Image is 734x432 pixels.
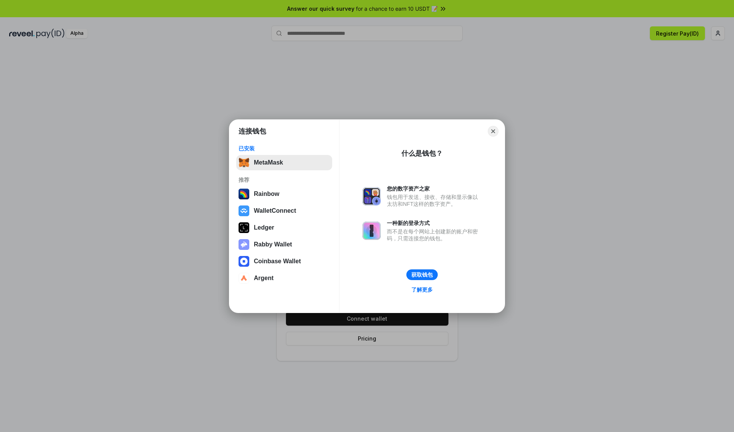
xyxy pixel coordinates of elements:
[362,222,381,240] img: svg+xml,%3Csvg%20xmlns%3D%22http%3A%2F%2Fwww.w3.org%2F2000%2Fsvg%22%20fill%3D%22none%22%20viewBox...
[387,185,482,192] div: 您的数字资产之家
[239,239,249,250] img: svg+xml,%3Csvg%20xmlns%3D%22http%3A%2F%2Fwww.w3.org%2F2000%2Fsvg%22%20fill%3D%22none%22%20viewBox...
[401,149,443,158] div: 什么是钱包？
[239,157,249,168] img: svg+xml,%3Csvg%20fill%3D%22none%22%20height%3D%2233%22%20viewBox%3D%220%200%2035%2033%22%20width%...
[239,145,330,152] div: 已安装
[239,273,249,284] img: svg+xml,%3Csvg%20width%3D%2228%22%20height%3D%2228%22%20viewBox%3D%220%200%2028%2028%22%20fill%3D...
[411,286,433,293] div: 了解更多
[406,269,438,280] button: 获取钱包
[387,220,482,227] div: 一种新的登录方式
[387,194,482,207] div: 钱包用于发送、接收、存储和显示像以太坊和NFT这样的数字资产。
[236,237,332,252] button: Rabby Wallet
[411,271,433,278] div: 获取钱包
[236,220,332,235] button: Ledger
[236,254,332,269] button: Coinbase Wallet
[236,203,332,218] button: WalletConnect
[239,176,330,183] div: 推荐
[239,189,249,199] img: svg+xml,%3Csvg%20width%3D%22120%22%20height%3D%22120%22%20viewBox%3D%220%200%20120%20120%22%20fil...
[239,205,249,216] img: svg+xml,%3Csvg%20width%3D%2228%22%20height%3D%2228%22%20viewBox%3D%220%200%2028%2028%22%20fill%3D...
[254,275,274,282] div: Argent
[407,285,437,295] a: 了解更多
[239,256,249,267] img: svg+xml,%3Csvg%20width%3D%2228%22%20height%3D%2228%22%20viewBox%3D%220%200%2028%2028%22%20fill%3D...
[254,191,279,197] div: Rainbow
[254,224,274,231] div: Ledger
[488,126,499,137] button: Close
[254,258,301,265] div: Coinbase Wallet
[254,241,292,248] div: Rabby Wallet
[387,228,482,242] div: 而不是在每个网站上创建新的账户和密码，只需连接您的钱包。
[239,127,266,136] h1: 连接钱包
[362,187,381,205] img: svg+xml,%3Csvg%20xmlns%3D%22http%3A%2F%2Fwww.w3.org%2F2000%2Fsvg%22%20fill%3D%22none%22%20viewBox...
[254,159,283,166] div: MetaMask
[239,222,249,233] img: svg+xml,%3Csvg%20xmlns%3D%22http%3A%2F%2Fwww.w3.org%2F2000%2Fsvg%22%20width%3D%2228%22%20height%3...
[236,186,332,202] button: Rainbow
[236,271,332,286] button: Argent
[236,155,332,170] button: MetaMask
[254,207,296,214] div: WalletConnect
